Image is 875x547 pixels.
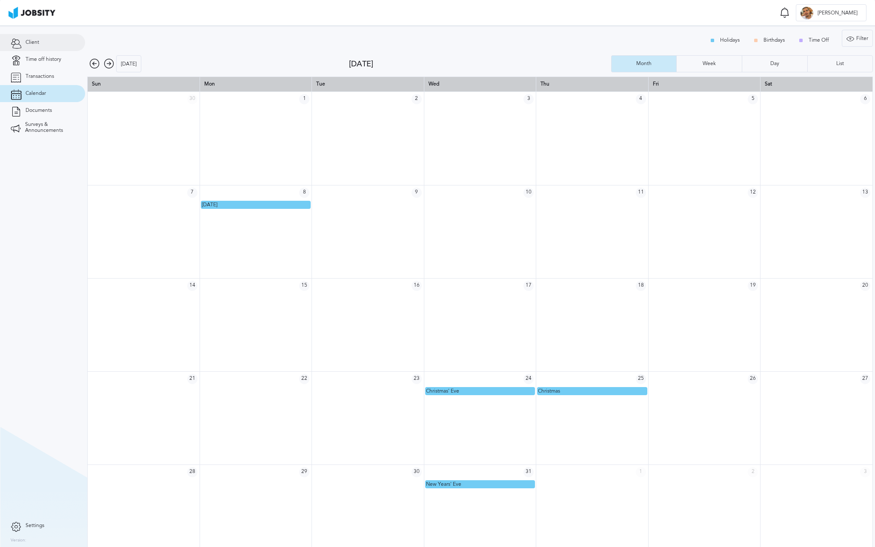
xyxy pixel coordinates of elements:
span: 12 [748,188,758,198]
span: 18 [636,281,646,291]
span: [DATE] [202,202,217,208]
span: 31 [523,467,534,477]
button: Filter [842,30,873,47]
span: 28 [187,467,197,477]
span: Calendar [26,91,46,97]
span: 1 [299,94,309,104]
button: List [807,55,873,72]
span: Surveys & Announcements [25,122,74,134]
span: 11 [636,188,646,198]
span: 15 [299,281,309,291]
span: Christmas' Eve [426,388,459,394]
span: 23 [412,374,422,384]
label: Version: [11,538,26,543]
button: Month [611,55,677,72]
span: 3 [860,467,870,477]
button: Day [742,55,807,72]
span: 9 [412,188,422,198]
div: P [801,7,813,20]
div: [DATE] [117,56,141,73]
span: Wed [429,81,439,87]
span: 7 [187,188,197,198]
span: 30 [187,94,197,104]
span: 6 [860,94,870,104]
div: [DATE] [349,60,611,68]
span: 17 [523,281,534,291]
span: 25 [636,374,646,384]
span: Time off history [26,57,61,63]
span: Settings [26,523,44,529]
span: 29 [299,467,309,477]
div: Month [632,61,656,67]
span: Client [26,40,39,46]
button: P[PERSON_NAME] [796,4,866,21]
span: 8 [299,188,309,198]
span: Tue [316,81,325,87]
span: 27 [860,374,870,384]
span: 4 [636,94,646,104]
span: [PERSON_NAME] [813,10,862,16]
span: 19 [748,281,758,291]
span: Sun [92,81,101,87]
span: 13 [860,188,870,198]
span: Thu [540,81,549,87]
span: 3 [523,94,534,104]
span: Documents [26,108,52,114]
span: 14 [187,281,197,291]
span: Christmas [538,388,560,394]
span: 30 [412,467,422,477]
span: Mon [204,81,215,87]
span: 26 [748,374,758,384]
div: Week [698,61,720,67]
span: Sat [765,81,772,87]
span: 16 [412,281,422,291]
span: 5 [748,94,758,104]
span: 1 [636,467,646,477]
span: New Years' Eve [426,481,461,487]
span: 2 [748,467,758,477]
span: 24 [523,374,534,384]
span: 22 [299,374,309,384]
span: 20 [860,281,870,291]
div: Day [766,61,783,67]
span: 10 [523,188,534,198]
img: ab4bad089aa723f57921c736e9817d99.png [9,7,55,19]
button: [DATE] [116,55,141,72]
span: Transactions [26,74,54,80]
span: 2 [412,94,422,104]
div: List [832,61,848,67]
span: 21 [187,374,197,384]
span: Fri [653,81,659,87]
button: Week [676,55,742,72]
